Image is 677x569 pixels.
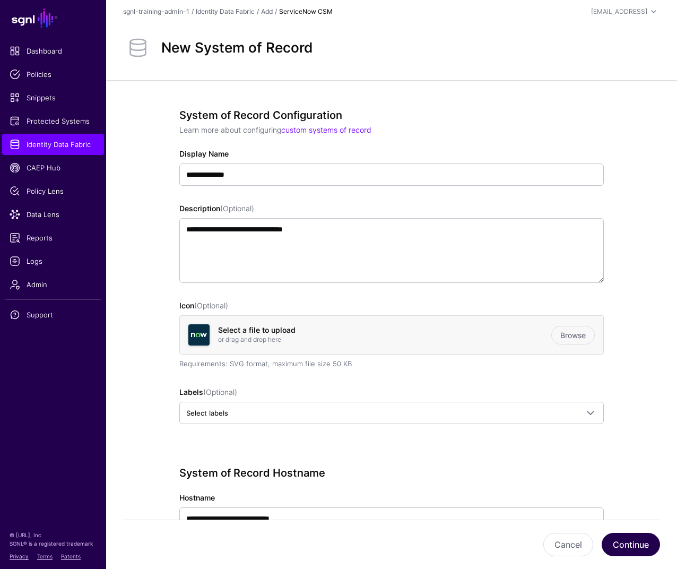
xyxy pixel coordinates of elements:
[2,40,104,62] a: Dashboard
[2,64,104,85] a: Policies
[194,301,228,310] span: (Optional)
[161,39,313,56] h2: New System of Record
[2,227,104,248] a: Reports
[10,539,97,548] p: SGNL® is a registered trademark
[179,124,604,135] p: Learn more about configuring
[281,125,371,134] a: custom systems of record
[551,326,595,344] a: Browse
[279,7,333,15] strong: ServiceNow CSM
[2,157,104,178] a: CAEP Hub
[10,92,97,103] span: Snippets
[10,162,97,173] span: CAEP Hub
[37,553,53,559] a: Terms
[10,46,97,56] span: Dashboard
[2,180,104,202] a: Policy Lens
[203,387,237,396] span: (Optional)
[218,326,551,335] h4: Select a file to upload
[10,531,97,539] p: © [URL], Inc
[2,110,104,132] a: Protected Systems
[10,553,29,559] a: Privacy
[179,109,604,122] h3: System of Record Configuration
[179,386,237,398] label: Labels
[196,7,255,15] a: Identity Data Fabric
[179,148,229,159] label: Display Name
[10,69,97,80] span: Policies
[273,7,279,16] div: /
[2,134,104,155] a: Identity Data Fabric
[255,7,261,16] div: /
[10,309,97,320] span: Support
[591,7,647,16] div: [EMAIL_ADDRESS]
[602,533,660,556] button: Continue
[6,6,100,30] a: SGNL
[186,409,228,417] span: Select labels
[2,274,104,295] a: Admin
[2,87,104,108] a: Snippets
[10,279,97,290] span: Admin
[2,251,104,272] a: Logs
[218,335,551,344] p: or drag and drop here
[10,232,97,243] span: Reports
[10,116,97,126] span: Protected Systems
[543,533,593,556] button: Cancel
[10,139,97,150] span: Identity Data Fabric
[179,467,604,479] h3: System of Record Hostname
[61,553,81,559] a: Patents
[179,492,215,503] label: Hostname
[188,324,210,346] img: svg+xml;base64,PHN2ZyB3aWR0aD0iNjQiIGhlaWdodD0iNjQiIHZpZXdCb3g9IjAgMCA2NCA2NCIgZmlsbD0ibm9uZSIgeG...
[220,204,254,213] span: (Optional)
[10,186,97,196] span: Policy Lens
[10,256,97,266] span: Logs
[189,7,196,16] div: /
[179,203,254,214] label: Description
[261,7,273,15] a: Add
[179,300,228,311] label: Icon
[123,7,189,15] a: sgnl-training-admin-1
[179,359,604,369] div: Requirements: SVG format, maximum file size 50 KB
[10,209,97,220] span: Data Lens
[2,204,104,225] a: Data Lens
